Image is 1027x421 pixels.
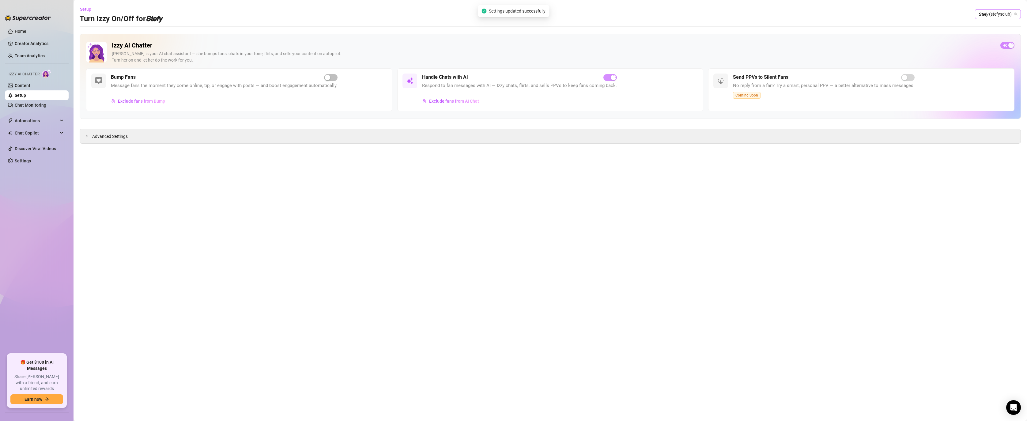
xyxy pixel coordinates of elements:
img: Izzy AI Chatter [86,42,107,63]
span: 𝙎𝙩𝙚𝙛𝙮 (stefysclub) [979,9,1017,19]
button: Earn nowarrow-right [10,394,63,404]
a: Chat Monitoring [15,103,46,108]
button: Setup [80,4,96,14]
span: Settings updated successfully [489,8,546,14]
a: Settings [15,158,31,163]
span: Izzy AI Chatter [9,71,40,77]
a: Team Analytics [15,53,45,58]
span: loading [611,75,616,80]
img: svg%3e [717,77,724,85]
span: Advanced Settings [92,133,128,140]
span: Automations [15,116,58,126]
span: Exclude fans from AI Chat [429,99,479,104]
span: 🎁 Get $100 in AI Messages [10,359,63,371]
span: loading [1009,43,1013,47]
h2: Izzy AI Chatter [112,42,995,49]
span: Earn now [25,397,42,402]
span: Exclude fans from Bump [118,99,165,104]
h5: Handle Chats with AI [422,74,468,81]
a: Content [15,83,30,88]
span: Chat Copilot [15,128,58,138]
img: Chat Copilot [8,131,12,135]
div: [PERSON_NAME] is your AI chat assistant — she bumps fans, chats in your tone, flirts, and sells y... [112,51,995,63]
h3: Turn Izzy On/Off for 𝙎𝙩𝙚𝙛𝙮 [80,14,162,24]
button: Exclude fans from AI Chat [422,96,479,106]
img: svg%3e [111,99,115,103]
img: svg%3e [406,77,413,85]
span: Respond to fan messages with AI — Izzy chats, flirts, and sells PPVs to keep fans coming back. [422,82,617,89]
span: Setup [80,7,91,12]
span: Share [PERSON_NAME] with a friend, and earn unlimited rewards [10,374,63,392]
span: check-circle [481,9,486,13]
img: logo-BBDzfeDw.svg [5,15,51,21]
span: arrow-right [45,397,49,401]
a: Home [15,29,26,34]
span: Message fans the moment they come online, tip, or engage with posts — and boost engagement automa... [111,82,338,89]
img: svg%3e [95,77,102,85]
span: collapsed [85,134,89,138]
a: Setup [15,93,26,98]
h5: Send PPVs to Silent Fans [733,74,788,81]
a: Discover Viral Videos [15,146,56,151]
button: Exclude fans from Bump [111,96,165,106]
span: thunderbolt [8,118,13,123]
span: No reply from a fan? Try a smart, personal PPV — a better alternative to mass messages. [733,82,915,89]
a: Creator Analytics [15,39,64,48]
span: team [1014,12,1018,16]
div: Open Intercom Messenger [1006,400,1021,415]
div: collapsed [85,133,92,139]
img: svg%3e [422,99,427,103]
h5: Bump Fans [111,74,136,81]
img: AI Chatter [42,69,51,78]
span: Coming Soon [733,92,761,99]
